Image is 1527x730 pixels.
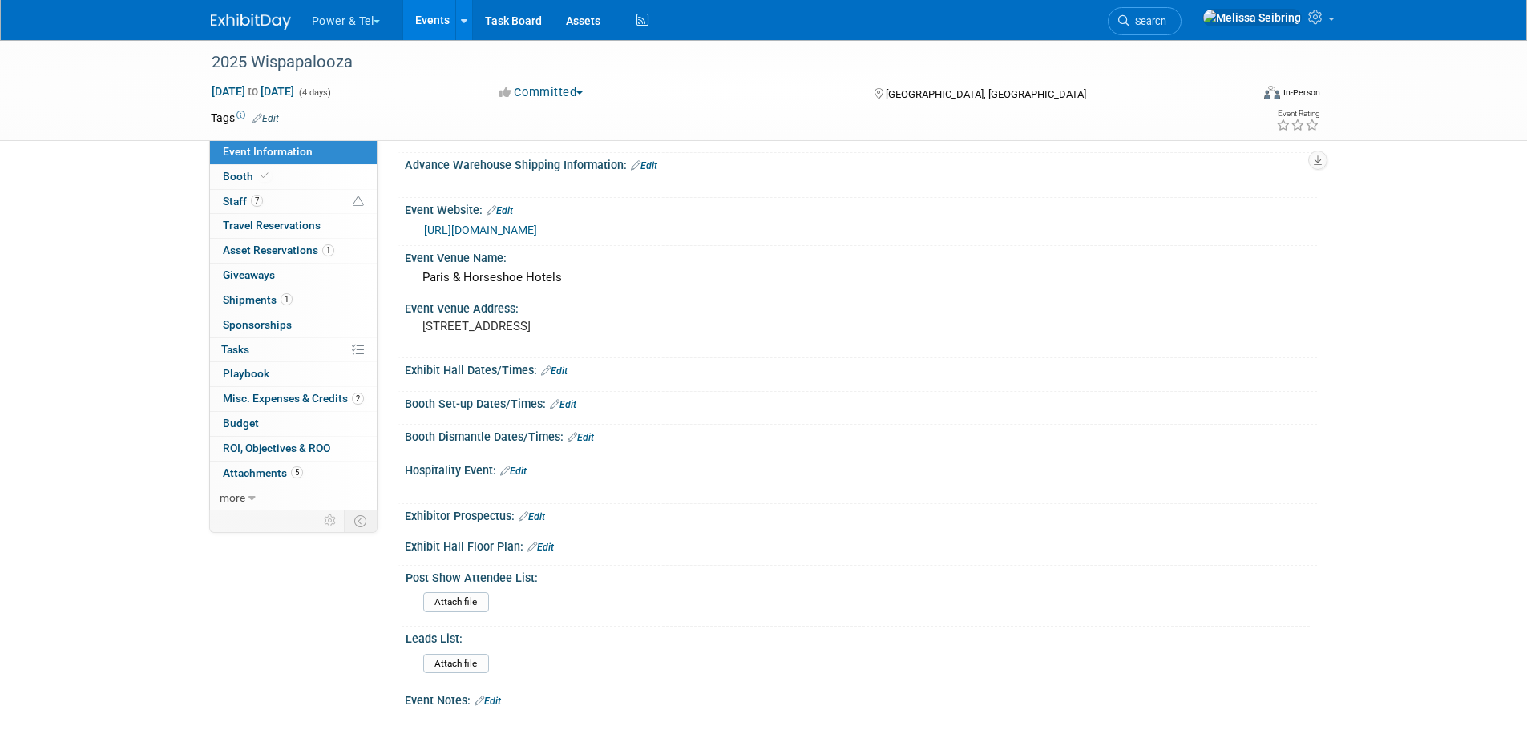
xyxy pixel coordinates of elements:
div: Leads List: [406,627,1310,647]
div: Event Format [1156,83,1321,107]
div: Event Venue Name: [405,246,1317,266]
a: Edit [252,113,279,124]
img: Format-Inperson.png [1264,86,1280,99]
span: Event Information [223,145,313,158]
pre: [STREET_ADDRESS] [422,319,767,333]
div: In-Person [1283,87,1320,99]
span: Booth [223,170,272,183]
a: Edit [500,466,527,477]
a: Attachments5 [210,462,377,486]
a: Search [1108,7,1182,35]
span: Misc. Expenses & Credits [223,392,364,405]
a: Travel Reservations [210,214,377,238]
span: [GEOGRAPHIC_DATA], [GEOGRAPHIC_DATA] [886,88,1086,100]
img: Melissa Seibring [1202,9,1302,26]
div: Paris & Horseshoe Hotels [417,265,1305,290]
a: Asset Reservations1 [210,239,377,263]
span: Budget [223,417,259,430]
span: Travel Reservations [223,219,321,232]
a: Playbook [210,362,377,386]
span: Staff [223,195,263,208]
a: Shipments1 [210,288,377,313]
a: Edit [631,160,657,171]
span: Sponsorships [223,318,292,331]
div: 2025 Wispapalooza [206,48,1226,77]
span: [DATE] [DATE] [211,84,295,99]
td: Personalize Event Tab Strip [317,510,345,531]
div: Event Website: [405,198,1317,219]
a: Budget [210,412,377,436]
i: Booth reservation complete [261,171,269,180]
a: [URL][DOMAIN_NAME] [424,224,537,236]
a: Sponsorships [210,313,377,337]
div: Post Show Attendee List: [406,566,1310,586]
a: Edit [568,432,594,443]
a: Giveaways [210,264,377,288]
div: Event Notes: [405,688,1317,709]
div: Advance Warehouse Shipping Information: [405,153,1317,174]
span: Attachments [223,466,303,479]
span: 1 [281,293,293,305]
span: Search [1129,15,1166,27]
div: Exhibit Hall Dates/Times: [405,358,1317,379]
a: Booth [210,165,377,189]
span: Tasks [221,343,249,356]
a: more [210,486,377,510]
a: Staff7 [210,190,377,214]
span: 7 [251,195,263,207]
a: Edit [527,542,554,553]
span: 2 [352,393,364,405]
a: Edit [541,365,568,377]
div: Exhibit Hall Floor Plan: [405,534,1317,555]
div: Hospitality Event: [405,458,1317,479]
div: Exhibitor Prospectus: [405,504,1317,525]
span: 5 [291,466,303,478]
a: ROI, Objectives & ROO [210,437,377,461]
span: Shipments [223,293,293,306]
a: Tasks [210,338,377,362]
img: ExhibitDay [211,14,291,30]
span: more [220,491,245,504]
a: Event Information [210,140,377,164]
div: Booth Dismantle Dates/Times: [405,425,1317,446]
span: Giveaways [223,268,275,281]
span: Playbook [223,367,269,380]
span: to [245,85,261,98]
a: Misc. Expenses & Credits2 [210,387,377,411]
a: Edit [519,511,545,522]
button: Committed [494,84,589,101]
span: 1 [322,244,334,256]
div: Event Venue Address: [405,296,1317,317]
span: ROI, Objectives & ROO [223,442,330,454]
span: (4 days) [297,87,331,98]
span: Potential Scheduling Conflict -- at least one attendee is tagged in another overlapping event. [353,195,364,209]
a: Edit [475,696,501,707]
td: Toggle Event Tabs [344,510,377,531]
a: Edit [550,399,576,410]
td: Tags [211,110,279,126]
div: Booth Set-up Dates/Times: [405,392,1317,413]
a: Edit [487,205,513,216]
span: Asset Reservations [223,244,334,256]
div: Event Rating [1276,110,1319,118]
